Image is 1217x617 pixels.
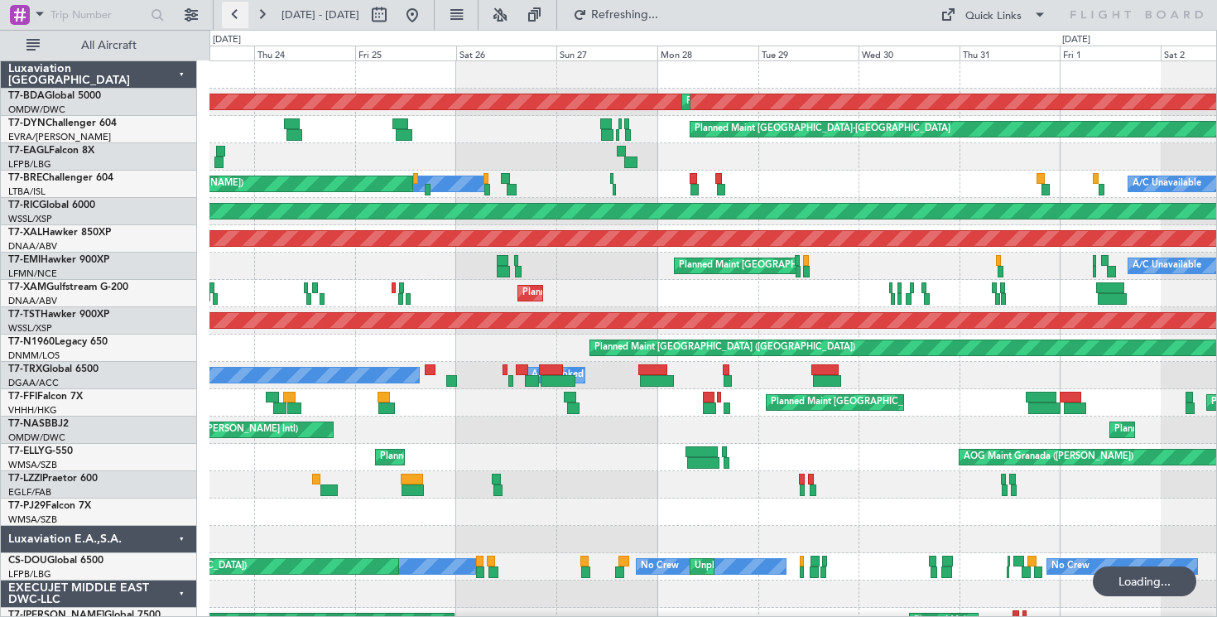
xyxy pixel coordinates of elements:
a: T7-RICGlobal 6000 [8,200,95,210]
div: Tue 29 [758,46,859,60]
span: T7-DYN [8,118,46,128]
div: Planned Maint Sharjah (Sharjah Intl) [380,445,527,470]
a: T7-BDAGlobal 5000 [8,91,101,101]
a: T7-LZZIPraetor 600 [8,474,98,484]
a: DNAA/ABV [8,295,57,307]
div: Planned Maint Abuja ([PERSON_NAME] Intl) [522,281,709,306]
a: DNMM/LOS [8,349,60,362]
span: T7-NAS [8,419,45,429]
a: T7-NASBBJ2 [8,419,69,429]
button: Refreshing... [565,2,665,28]
a: DGAA/ACC [8,377,59,389]
span: T7-TRX [8,364,42,374]
a: DNAA/ABV [8,240,57,253]
a: WSSL/XSP [8,213,52,225]
div: Planned Maint [GEOGRAPHIC_DATA] [679,253,837,278]
span: T7-EMI [8,255,41,265]
a: EVRA/[PERSON_NAME] [8,131,111,143]
span: T7-XAL [8,228,42,238]
a: EGLF/FAB [8,486,51,499]
div: Planned Maint [GEOGRAPHIC_DATA] ([GEOGRAPHIC_DATA] Intl) [771,390,1047,415]
span: [DATE] - [DATE] [281,7,359,22]
button: Quick Links [932,2,1055,28]
div: Wed 30 [859,46,960,60]
a: T7-TRXGlobal 6500 [8,364,99,374]
a: T7-DYNChallenger 604 [8,118,117,128]
a: WMSA/SZB [8,513,57,526]
span: T7-LZZI [8,474,42,484]
a: T7-ELLYG-550 [8,446,73,456]
span: T7-BRE [8,173,42,183]
div: Planned Maint [GEOGRAPHIC_DATA] ([GEOGRAPHIC_DATA]) [594,335,855,360]
div: Fri 25 [355,46,456,60]
a: WMSA/SZB [8,459,57,471]
a: T7-XALHawker 850XP [8,228,111,238]
a: LFMN/NCE [8,268,57,280]
span: T7-EAGL [8,146,49,156]
span: Refreshing... [590,9,660,21]
a: T7-TSTHawker 900XP [8,310,109,320]
a: OMDW/DWC [8,104,65,116]
div: No Crew [1051,554,1090,579]
div: Mon 28 [657,46,758,60]
span: T7-N1960 [8,337,55,347]
input: Trip Number [51,2,146,27]
span: T7-BDA [8,91,45,101]
a: T7-N1960Legacy 650 [8,337,108,347]
span: CS-DOU [8,556,47,566]
a: T7-BREChallenger 604 [8,173,113,183]
div: Unplanned Maint [GEOGRAPHIC_DATA] ([GEOGRAPHIC_DATA]) [695,554,967,579]
span: T7-PJ29 [8,501,46,511]
a: LFPB/LBG [8,158,51,171]
a: LFPB/LBG [8,568,51,581]
a: T7-XAMGulfstream G-200 [8,282,128,292]
div: Thu 24 [254,46,355,60]
a: T7-FFIFalcon 7X [8,392,83,402]
div: Sat 26 [456,46,557,60]
a: CS-DOUGlobal 6500 [8,556,103,566]
div: A/C Unavailable [1133,253,1201,278]
a: T7-EAGLFalcon 8X [8,146,94,156]
span: T7-ELLY [8,446,45,456]
div: AOG Maint Granada ([PERSON_NAME]) [964,445,1133,470]
div: A/C Unavailable [1133,171,1201,196]
div: [DATE] [213,33,241,47]
span: T7-RIC [8,200,39,210]
div: No Crew [641,554,679,579]
span: T7-XAM [8,282,46,292]
a: T7-PJ29Falcon 7X [8,501,91,511]
a: VHHH/HKG [8,404,57,417]
div: Thu 31 [960,46,1061,60]
a: OMDW/DWC [8,431,65,444]
a: T7-EMIHawker 900XP [8,255,109,265]
a: WSSL/XSP [8,322,52,335]
button: All Aircraft [18,32,180,59]
div: [DATE] [1062,33,1090,47]
div: Planned Maint [GEOGRAPHIC_DATA]-[GEOGRAPHIC_DATA] [695,117,950,142]
div: Planned Maint Dubai (Al Maktoum Intl) [686,89,849,114]
div: Loading... [1093,566,1196,596]
span: T7-FFI [8,392,37,402]
span: T7-TST [8,310,41,320]
a: LTBA/ISL [8,186,46,198]
div: Sun 27 [556,46,657,60]
div: Quick Links [965,8,1022,25]
span: All Aircraft [43,40,175,51]
div: Fri 1 [1060,46,1161,60]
